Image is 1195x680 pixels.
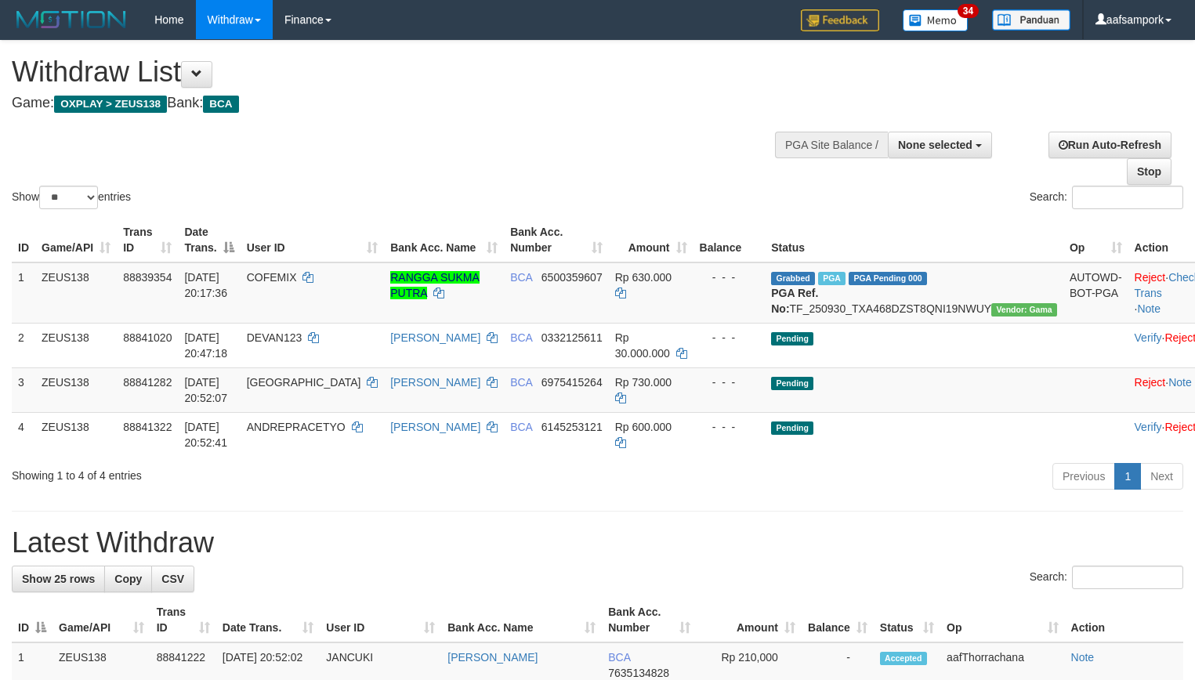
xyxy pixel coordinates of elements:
a: Note [1137,302,1161,315]
th: User ID: activate to sort column ascending [241,218,385,262]
a: [PERSON_NAME] [447,651,538,664]
th: Bank Acc. Number: activate to sort column ascending [602,598,697,642]
th: Status: activate to sort column ascending [874,598,940,642]
th: Action [1065,598,1183,642]
h4: Game: Bank: [12,96,781,111]
span: PGA Pending [849,272,927,285]
td: 4 [12,412,35,457]
a: Stop [1127,158,1171,185]
span: None selected [898,139,972,151]
span: [DATE] 20:47:18 [184,331,227,360]
a: Note [1168,376,1192,389]
span: Copy 6975415264 to clipboard [541,376,603,389]
span: Rp 630.000 [615,271,672,284]
a: Verify [1135,331,1162,344]
div: PGA Site Balance / [775,132,888,158]
td: 2 [12,323,35,367]
th: Status [765,218,1063,262]
td: TF_250930_TXA468DZST8QNI19NWUY [765,262,1063,324]
td: ZEUS138 [35,412,117,457]
td: ZEUS138 [35,262,117,324]
select: Showentries [39,186,98,209]
a: Next [1140,463,1183,490]
span: Marked by aafsolysreylen [818,272,846,285]
span: BCA [510,376,532,389]
td: ZEUS138 [35,323,117,367]
a: Reject [1135,271,1166,284]
span: [GEOGRAPHIC_DATA] [247,376,361,389]
span: Pending [771,332,813,345]
td: AUTOWD-BOT-PGA [1063,262,1128,324]
th: Bank Acc. Number: activate to sort column ascending [504,218,609,262]
span: Rp 30.000.000 [615,331,670,360]
img: MOTION_logo.png [12,8,131,31]
span: COFEMIX [247,271,297,284]
span: BCA [608,651,630,664]
span: Grabbed [771,272,815,285]
a: Previous [1052,463,1115,490]
div: - - - [700,330,759,345]
th: Amount: activate to sort column ascending [697,598,802,642]
th: Date Trans.: activate to sort column descending [178,218,240,262]
label: Search: [1030,186,1183,209]
a: [PERSON_NAME] [390,421,480,433]
th: ID: activate to sort column descending [12,598,53,642]
span: 88839354 [123,271,172,284]
a: Copy [104,566,152,592]
span: 88841322 [123,421,172,433]
span: 88841282 [123,376,172,389]
label: Search: [1030,566,1183,589]
span: Copy 0332125611 to clipboard [541,331,603,344]
img: panduan.png [992,9,1070,31]
th: Bank Acc. Name: activate to sort column ascending [441,598,602,642]
div: - - - [700,419,759,435]
span: [DATE] 20:52:07 [184,376,227,404]
span: Rp 730.000 [615,376,672,389]
a: [PERSON_NAME] [390,376,480,389]
th: Op: activate to sort column ascending [940,598,1064,642]
span: [DATE] 20:52:41 [184,421,227,449]
th: Bank Acc. Name: activate to sort column ascending [384,218,504,262]
td: ZEUS138 [35,367,117,412]
label: Show entries [12,186,131,209]
a: RANGGA SUKMA PUTRA [390,271,480,299]
th: ID [12,218,35,262]
span: Accepted [880,652,927,665]
a: CSV [151,566,194,592]
span: CSV [161,573,184,585]
th: User ID: activate to sort column ascending [320,598,441,642]
img: Feedback.jpg [801,9,879,31]
span: Copy [114,573,142,585]
span: DEVAN123 [247,331,302,344]
th: Trans ID: activate to sort column ascending [150,598,216,642]
div: - - - [700,374,759,390]
a: 1 [1114,463,1141,490]
span: Copy 6500359607 to clipboard [541,271,603,284]
h1: Withdraw List [12,56,781,88]
a: [PERSON_NAME] [390,331,480,344]
div: - - - [700,269,759,285]
h1: Latest Withdraw [12,527,1183,559]
span: BCA [510,421,532,433]
span: [DATE] 20:17:36 [184,271,227,299]
button: None selected [888,132,992,158]
span: 88841020 [123,331,172,344]
th: Op: activate to sort column ascending [1063,218,1128,262]
td: 1 [12,262,35,324]
span: Vendor URL: https://trx31.1velocity.biz [991,303,1057,316]
a: Reject [1135,376,1166,389]
span: BCA [203,96,238,113]
img: Button%20Memo.svg [903,9,969,31]
span: Pending [771,421,813,435]
th: Date Trans.: activate to sort column ascending [216,598,320,642]
span: BCA [510,331,532,344]
span: Rp 600.000 [615,421,672,433]
th: Balance: activate to sort column ascending [802,598,874,642]
span: BCA [510,271,532,284]
a: Note [1071,651,1095,664]
span: Show 25 rows [22,573,95,585]
th: Trans ID: activate to sort column ascending [117,218,178,262]
th: Game/API: activate to sort column ascending [53,598,150,642]
a: Show 25 rows [12,566,105,592]
input: Search: [1072,566,1183,589]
